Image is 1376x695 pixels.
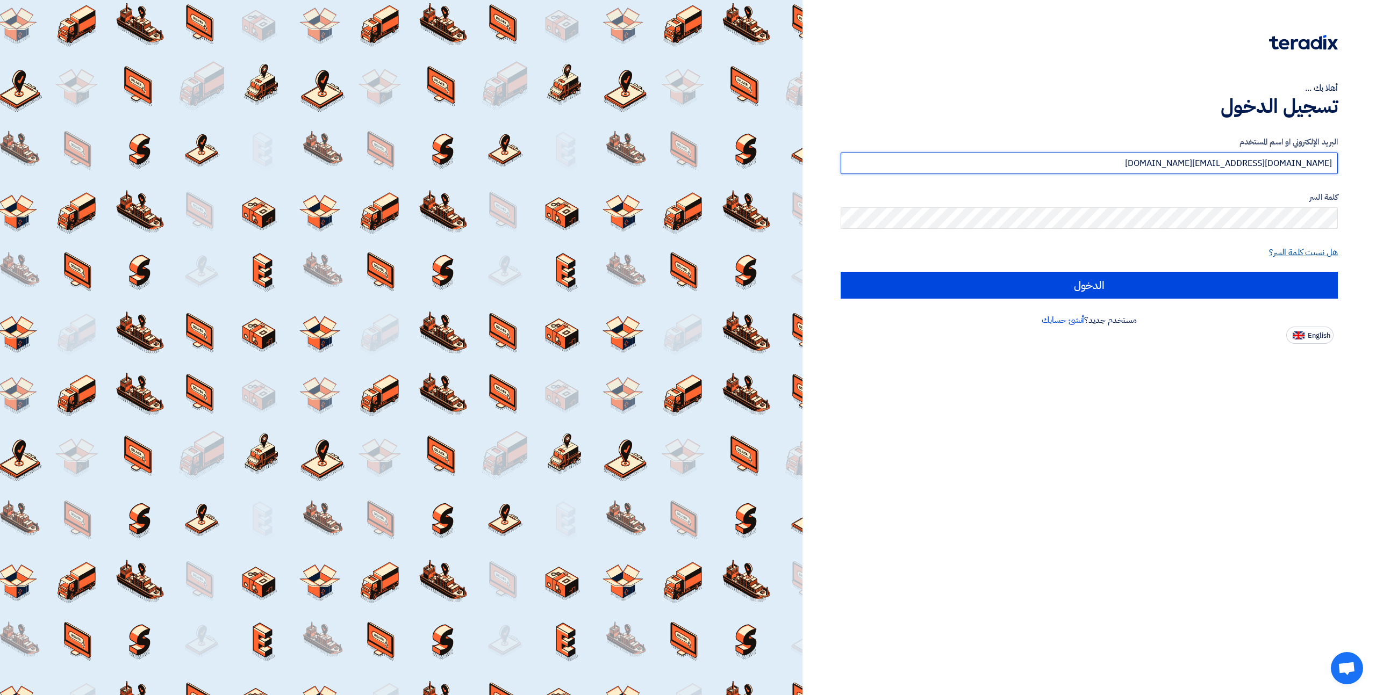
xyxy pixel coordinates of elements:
input: أدخل بريد العمل الإلكتروني او اسم المستخدم الخاص بك ... [841,153,1338,174]
label: كلمة السر [841,191,1338,204]
a: هل نسيت كلمة السر؟ [1269,246,1338,259]
button: English [1286,327,1334,344]
input: الدخول [841,272,1338,299]
h1: تسجيل الدخول [841,95,1338,118]
img: en-US.png [1293,331,1305,339]
label: البريد الإلكتروني او اسم المستخدم [841,136,1338,148]
a: Open chat [1331,652,1363,684]
div: مستخدم جديد؟ [841,314,1338,327]
div: أهلا بك ... [841,82,1338,95]
img: Teradix logo [1269,35,1338,50]
span: English [1308,332,1330,339]
a: أنشئ حسابك [1042,314,1084,327]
